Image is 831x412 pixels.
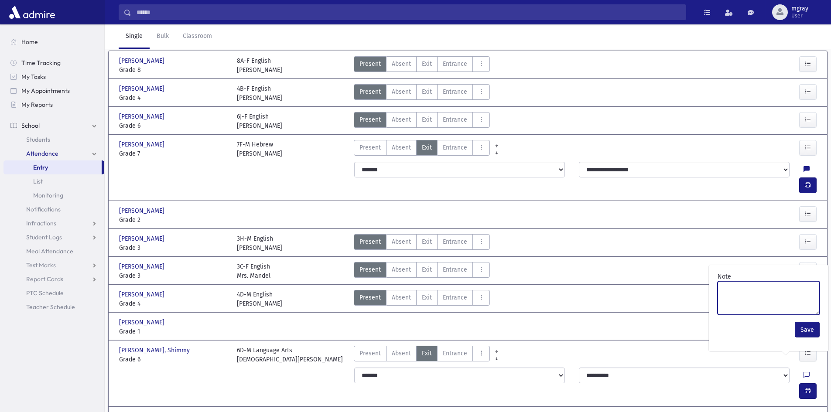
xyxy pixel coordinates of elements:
div: AttTypes [354,112,490,130]
span: Entrance [443,115,467,124]
a: Bulk [150,24,176,49]
div: 6J-F English [PERSON_NAME] [237,112,282,130]
a: My Appointments [3,84,104,98]
span: [PERSON_NAME] [119,140,166,149]
span: Absent [392,265,411,274]
a: Teacher Schedule [3,300,104,314]
span: PTC Schedule [26,289,64,297]
span: [PERSON_NAME] [119,318,166,327]
span: Grade 3 [119,271,228,280]
span: [PERSON_NAME] [119,84,166,93]
a: Attendance [3,146,104,160]
span: Grade 4 [119,299,228,308]
span: [PERSON_NAME] [119,56,166,65]
span: [PERSON_NAME], Shimmy [119,346,192,355]
span: School [21,122,40,129]
img: AdmirePro [7,3,57,21]
span: Entrance [443,349,467,358]
div: 3H-M English [PERSON_NAME] [237,234,282,252]
div: 4B-F English [PERSON_NAME] [237,84,282,102]
a: Entry [3,160,102,174]
span: Present [359,293,381,302]
span: My Tasks [21,73,46,81]
a: List [3,174,104,188]
a: Home [3,35,104,49]
a: Student Logs [3,230,104,244]
label: Note [718,272,731,281]
a: Classroom [176,24,219,49]
div: AttTypes [354,290,490,308]
span: Entrance [443,143,467,152]
a: School [3,119,104,133]
a: Meal Attendance [3,244,104,258]
span: List [33,177,43,185]
span: Notifications [26,205,61,213]
span: Entrance [443,265,467,274]
span: [PERSON_NAME] [119,112,166,121]
span: Present [359,265,381,274]
a: Report Cards [3,272,104,286]
span: Present [359,59,381,68]
span: Exit [422,349,432,358]
span: mgray [791,5,808,12]
span: Absent [392,349,411,358]
span: Entrance [443,293,467,302]
div: 4D-M English [PERSON_NAME] [237,290,282,308]
span: Absent [392,59,411,68]
a: PTC Schedule [3,286,104,300]
span: Exit [422,265,432,274]
input: Search [131,4,686,20]
span: Entrance [443,59,467,68]
span: Student Logs [26,233,62,241]
span: Present [359,115,381,124]
span: Report Cards [26,275,63,283]
div: 7F-M Hebrew [PERSON_NAME] [237,140,282,158]
span: Entrance [443,87,467,96]
span: Home [21,38,38,46]
span: Attendance [26,150,58,157]
span: Grade 2 [119,215,228,225]
span: Exit [422,59,432,68]
div: 8A-F English [PERSON_NAME] [237,56,282,75]
div: AttTypes [354,140,490,158]
span: [PERSON_NAME] [119,262,166,271]
span: Grade 1 [119,327,228,336]
span: Grade 7 [119,149,228,158]
a: Infractions [3,216,104,230]
span: Exit [422,293,432,302]
span: Absent [392,87,411,96]
span: Grade 4 [119,93,228,102]
span: Absent [392,115,411,124]
span: Time Tracking [21,59,61,67]
span: Monitoring [33,191,63,199]
a: My Reports [3,98,104,112]
span: Absent [392,293,411,302]
button: Save [795,322,820,337]
span: Students [26,136,50,143]
span: Teacher Schedule [26,303,75,311]
span: Absent [392,143,411,152]
span: Infractions [26,219,56,227]
span: Present [359,237,381,246]
span: Present [359,87,381,96]
div: AttTypes [354,56,490,75]
a: Time Tracking [3,56,104,70]
span: Grade 6 [119,355,228,364]
span: [PERSON_NAME] [119,234,166,243]
span: My Appointments [21,87,70,95]
span: Grade 8 [119,65,228,75]
div: AttTypes [354,84,490,102]
span: [PERSON_NAME] [119,206,166,215]
a: Single [119,24,150,49]
span: Exit [422,115,432,124]
a: Notifications [3,202,104,216]
span: Exit [422,87,432,96]
span: Present [359,143,381,152]
span: Entry [33,163,48,171]
a: Test Marks [3,258,104,272]
span: Present [359,349,381,358]
div: AttTypes [354,262,490,280]
span: Meal Attendance [26,247,73,255]
a: Students [3,133,104,146]
div: 6D-M Language Arts [DEMOGRAPHIC_DATA][PERSON_NAME] [237,346,343,364]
